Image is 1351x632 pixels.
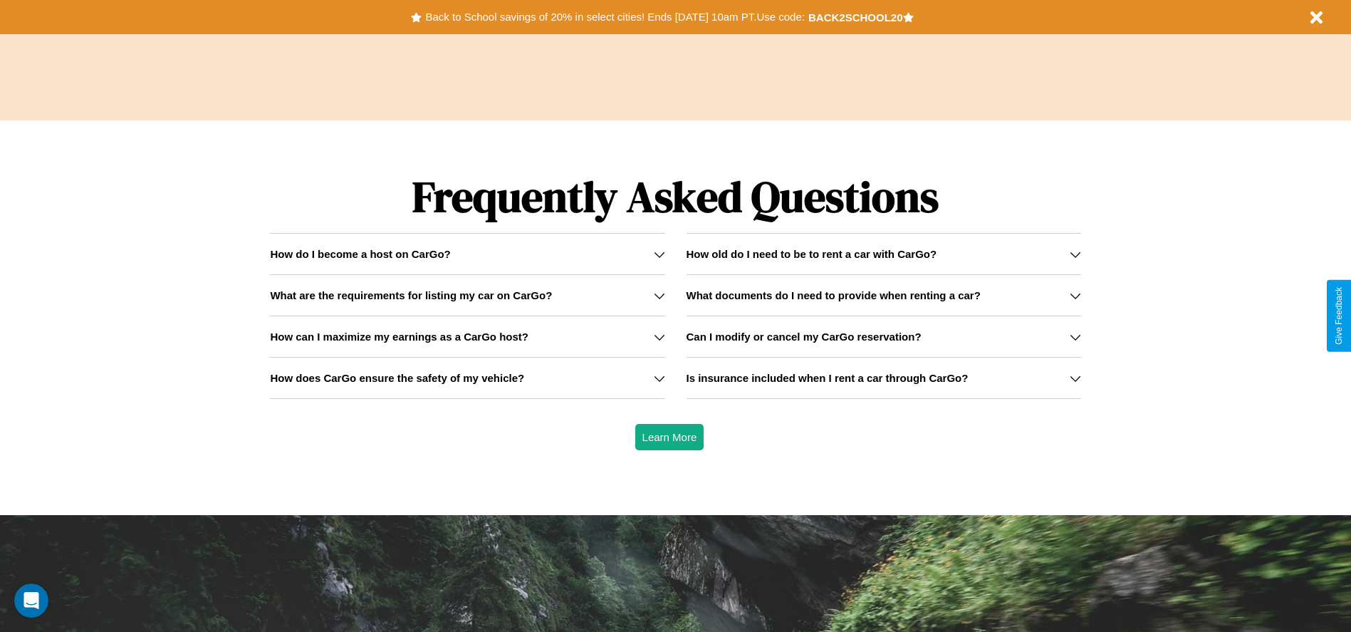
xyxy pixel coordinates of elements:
[270,331,528,343] h3: How can I maximize my earnings as a CarGo host?
[270,289,552,301] h3: What are the requirements for listing my car on CarGo?
[687,372,969,384] h3: Is insurance included when I rent a car through CarGo?
[808,11,903,24] b: BACK2SCHOOL20
[270,160,1080,233] h1: Frequently Asked Questions
[270,372,524,384] h3: How does CarGo ensure the safety of my vehicle?
[14,584,48,618] iframe: Intercom live chat
[1334,287,1344,345] div: Give Feedback
[687,248,937,260] h3: How old do I need to be to rent a car with CarGo?
[270,248,450,260] h3: How do I become a host on CarGo?
[687,331,922,343] h3: Can I modify or cancel my CarGo reservation?
[422,7,808,27] button: Back to School savings of 20% in select cities! Ends [DATE] 10am PT.Use code:
[635,424,704,450] button: Learn More
[687,289,981,301] h3: What documents do I need to provide when renting a car?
